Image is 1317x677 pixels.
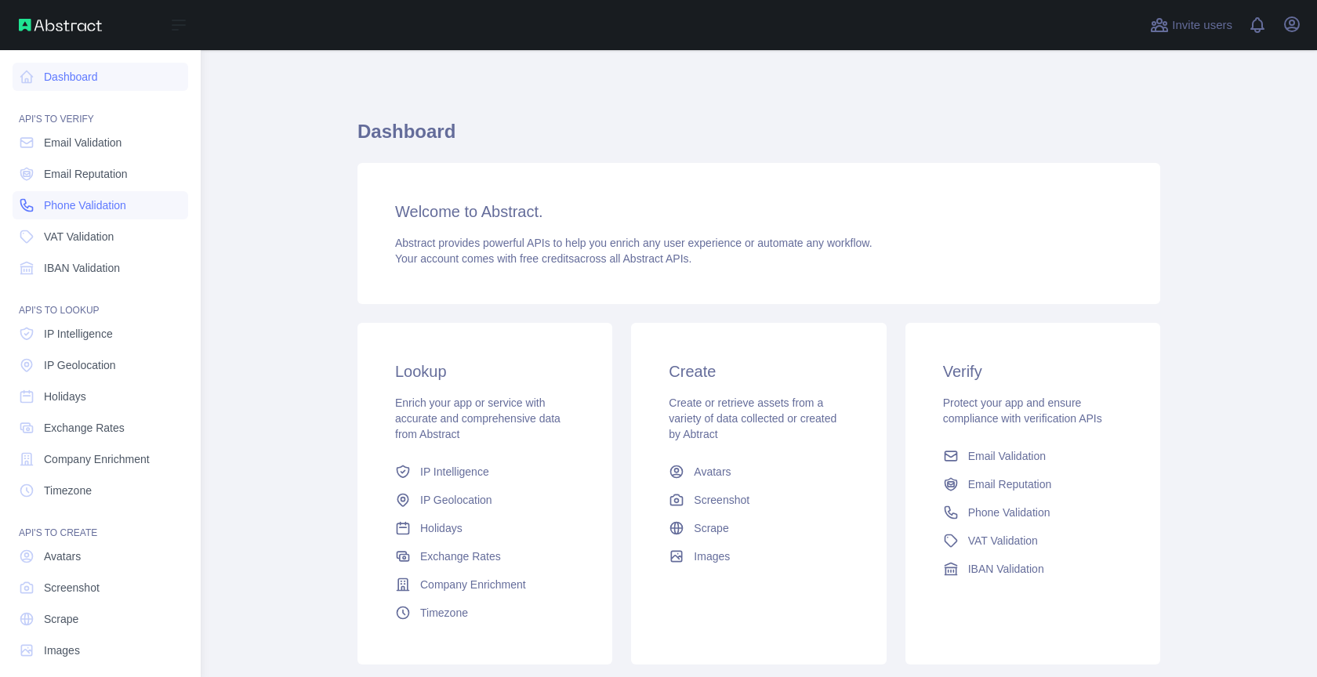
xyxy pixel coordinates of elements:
span: Enrich your app or service with accurate and comprehensive data from Abstract [395,396,561,440]
span: IBAN Validation [44,260,120,276]
span: Timezone [420,605,468,621]
span: Timezone [44,483,92,498]
span: Your account comes with across all Abstract APIs. [395,252,691,265]
a: Avatars [662,458,854,486]
span: Email Reputation [44,166,128,182]
a: Images [13,636,188,664]
h3: Verify [943,360,1123,382]
span: IP Geolocation [44,357,116,373]
a: Images [662,542,854,570]
a: IP Geolocation [13,351,188,379]
img: Abstract API [19,19,102,31]
span: Exchange Rates [420,548,501,564]
a: Company Enrichment [389,570,581,599]
span: Holidays [420,520,463,536]
span: Invite users [1172,16,1232,34]
span: IP Intelligence [420,464,489,480]
span: Company Enrichment [420,577,526,592]
span: IP Geolocation [420,492,492,508]
a: Dashboard [13,63,188,91]
a: Scrape [662,514,854,542]
a: Email Validation [937,442,1129,470]
div: API'S TO LOOKUP [13,285,188,317]
a: Exchange Rates [389,542,581,570]
span: IBAN Validation [968,561,1044,577]
h3: Lookup [395,360,575,382]
span: Exchange Rates [44,420,125,436]
span: free credits [520,252,574,265]
h3: Create [669,360,848,382]
span: Email Reputation [968,476,1052,492]
a: Timezone [13,476,188,505]
span: VAT Validation [44,229,114,244]
a: Email Validation [13,129,188,157]
div: API'S TO VERIFY [13,94,188,125]
a: Holidays [389,514,581,542]
a: Screenshot [662,486,854,514]
a: VAT Validation [937,527,1129,555]
div: API'S TO CREATE [13,508,188,539]
h3: Welcome to Abstract. [395,201,1123,223]
span: Images [44,643,80,658]
span: Email Validation [968,448,1046,464]
a: IP Geolocation [389,486,581,514]
span: IP Intelligence [44,326,113,342]
span: Scrape [44,611,78,627]
a: Exchange Rates [13,414,188,442]
a: Email Reputation [13,160,188,188]
span: Images [694,548,730,564]
span: VAT Validation [968,533,1038,548]
a: Phone Validation [937,498,1129,527]
a: Company Enrichment [13,445,188,473]
span: Email Validation [44,135,122,150]
span: Phone Validation [968,505,1050,520]
a: IBAN Validation [13,254,188,282]
span: Create or retrieve assets from a variety of data collected or created by Abtract [669,396,836,440]
a: Phone Validation [13,191,188,219]
span: Avatars [694,464,731,480]
span: Phone Validation [44,197,126,213]
a: IBAN Validation [937,555,1129,583]
a: Scrape [13,605,188,633]
a: IP Intelligence [389,458,581,486]
span: Abstract provides powerful APIs to help you enrich any user experience or automate any workflow. [395,237,873,249]
span: Company Enrichment [44,451,150,467]
h1: Dashboard [357,119,1160,157]
button: Invite users [1147,13,1235,38]
a: IP Intelligence [13,320,188,348]
a: Screenshot [13,574,188,602]
span: Holidays [44,389,86,404]
a: Email Reputation [937,470,1129,498]
a: Timezone [389,599,581,627]
a: Holidays [13,382,188,411]
span: Screenshot [694,492,749,508]
span: Scrape [694,520,728,536]
span: Screenshot [44,580,100,596]
a: VAT Validation [13,223,188,251]
span: Protect your app and ensure compliance with verification APIs [943,396,1102,425]
a: Avatars [13,542,188,570]
span: Avatars [44,548,81,564]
